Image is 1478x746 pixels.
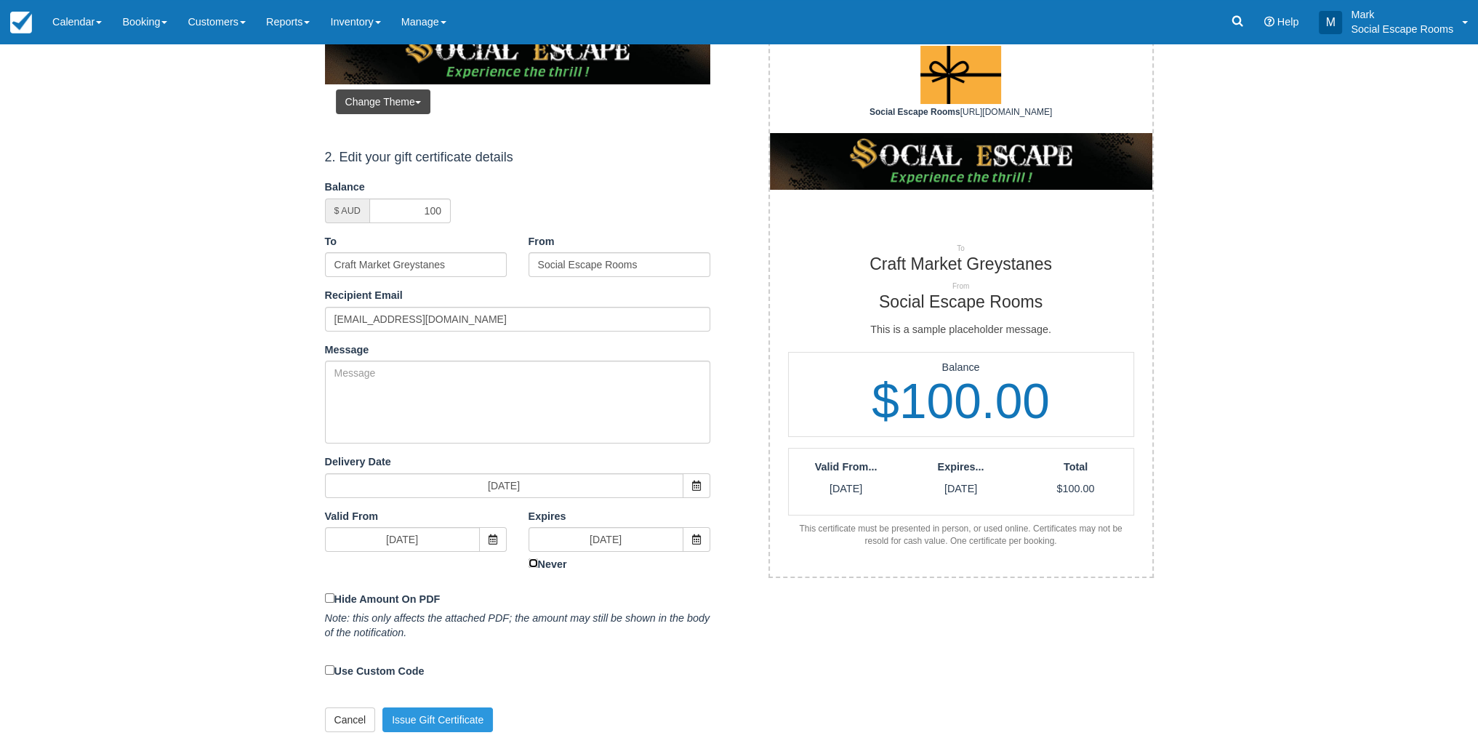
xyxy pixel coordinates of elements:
button: Change Theme [336,89,430,114]
a: Cancel [325,707,376,732]
h4: 2. Edit your gift certificate details [325,151,710,165]
p: Balance [789,360,1133,375]
img: Lgc_logo_settings-gc_logo [920,46,1001,104]
label: Delivery Date [325,454,391,470]
p: To [759,244,1163,254]
input: 0.00 [369,198,451,223]
i: Help [1264,17,1274,27]
div: This is a sample placeholder message. [770,311,1152,352]
p: Social Escape Rooms [1351,22,1453,36]
label: From [529,234,565,249]
img: Lgc_settings_theme-1 [770,133,1152,190]
p: Mark [1351,7,1453,22]
input: Hide Amount On PDF [325,593,334,603]
input: Use Custom Code [325,665,334,675]
label: Message [325,342,369,358]
label: To [325,234,361,249]
span: Help [1277,16,1299,28]
input: Email [325,307,710,332]
label: Valid From [325,509,379,524]
label: Never [529,556,710,572]
input: Name [325,252,507,277]
h1: $100.00 [789,374,1133,428]
label: Use Custom Code [325,662,710,679]
span: [URL][DOMAIN_NAME] [869,107,1052,117]
strong: Valid From... [815,461,877,473]
img: Lgc_settings_theme-1 [325,27,710,84]
button: Issue Gift Certificate [382,707,493,732]
label: Expires [529,509,566,524]
small: $ AUD [334,206,361,216]
p: From [759,281,1163,292]
p: [DATE] [789,481,904,497]
strong: Social Escape Rooms [869,107,960,117]
label: Balance [325,180,365,195]
h2: Social Escape Rooms [759,293,1163,311]
label: Recipient Email [325,288,403,303]
h2: Craft Market Greystanes [759,255,1163,273]
input: Name [529,252,710,277]
strong: Expires... [937,461,984,473]
label: Hide Amount On PDF [325,590,710,607]
div: This certificate must be presented in person, or used online. Certificates may not be resold for ... [788,523,1134,548]
strong: Total [1064,461,1088,473]
em: Note: this only affects the attached PDF; the amount may still be shown in the body of the notifi... [325,612,710,639]
img: checkfront-main-nav-mini-logo.png [10,12,32,33]
input: Never [529,558,538,568]
p: [DATE] [903,481,1018,497]
p: $100.00 [1018,481,1133,497]
div: M [1319,11,1342,34]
